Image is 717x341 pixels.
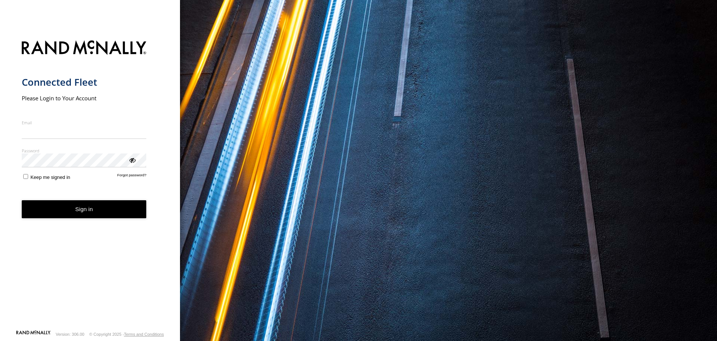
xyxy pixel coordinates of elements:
[22,94,147,102] h2: Please Login to Your Account
[124,332,164,337] a: Terms and Conditions
[30,174,70,180] span: Keep me signed in
[23,174,28,179] input: Keep me signed in
[22,76,147,88] h1: Connected Fleet
[22,148,147,153] label: Password
[128,156,136,164] div: ViewPassword
[56,332,84,337] div: Version: 306.00
[22,120,147,125] label: Email
[22,36,159,330] form: main
[16,331,51,338] a: Visit our Website
[117,173,147,180] a: Forgot password?
[22,39,147,58] img: Rand McNally
[22,200,147,219] button: Sign in
[89,332,164,337] div: © Copyright 2025 -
